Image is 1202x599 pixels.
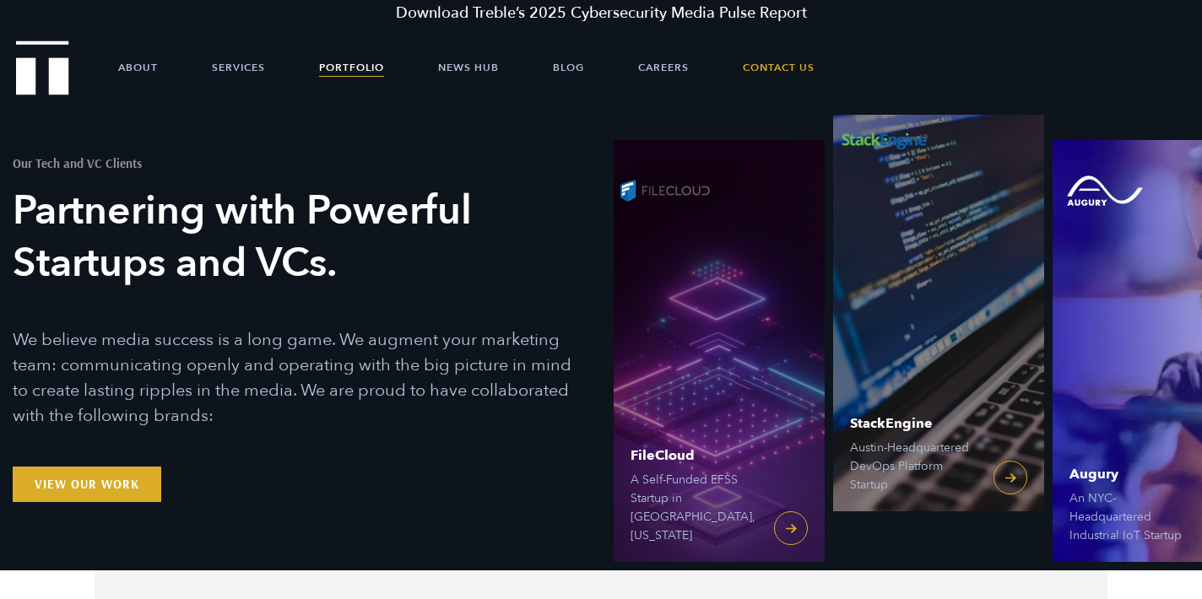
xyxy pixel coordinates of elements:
span: StackEngine [850,417,977,430]
img: FileCloud logo [614,165,715,216]
img: Augury logo [1053,165,1154,216]
span: Austin-Headquartered DevOps Platform Startup [850,439,977,494]
span: Augury [1069,467,1196,481]
a: Portfolio [319,42,384,93]
p: We believe media success is a long game. We augment your marketing team: communicating openly and... [13,327,571,429]
a: Blog [553,42,584,93]
a: About [118,42,158,93]
a: StackEngine [833,89,1044,511]
a: News Hub [438,42,499,93]
span: An NYC-Headquartered Industrial IoT Startup [1069,489,1196,545]
a: Contact Us [743,42,815,93]
h1: Our Tech and VC Clients [13,157,571,170]
a: Services [212,42,265,93]
a: Treble Homepage [17,42,68,94]
a: FileCloud [614,140,825,562]
span: FileCloud [631,449,757,462]
span: A Self-Funded EFSS Startup in [GEOGRAPHIC_DATA], [US_STATE] [631,471,757,545]
a: Careers [638,42,689,93]
img: Treble logo [16,40,69,94]
h3: Partnering with Powerful Startups and VCs. [13,185,571,289]
img: StackEngine logo [833,115,934,165]
a: View Our Work [13,467,161,502]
